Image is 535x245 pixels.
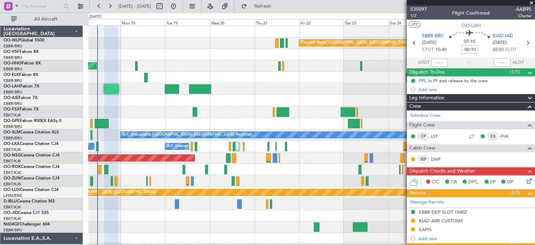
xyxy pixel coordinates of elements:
[3,165,60,169] a: OO-ROKCessna Citation CJ4
[418,155,429,163] div: ISP
[3,222,50,227] a: N604GFChallenger 604
[3,188,20,192] span: OO-LUX
[46,187,156,198] div: Planned Maint [GEOGRAPHIC_DATA] ([GEOGRAPHIC_DATA])
[3,182,21,187] a: EBKT/KJK
[409,94,444,102] span: Leg Information
[507,179,513,186] span: DP
[3,188,59,192] a: OO-LUXCessna Citation CJ4
[409,167,475,175] span: Dispatch Checks and Weather
[419,78,488,84] div: FPL in FF and release to the crew
[464,38,475,45] span: 07:10
[3,61,22,66] span: OO-HHO
[3,38,44,43] a: OO-WLPGlobal 5500
[3,119,61,123] a: OO-GPEFalcon 900EX EASy II
[122,130,252,140] div: A/C Unavailable [GEOGRAPHIC_DATA] ([GEOGRAPHIC_DATA] National)
[410,13,427,19] span: 1/2
[410,199,444,206] a: Manage Permits
[501,133,516,139] a: FVA
[3,78,22,83] a: EBBR/BRU
[3,119,20,123] span: OO-GPE
[431,156,447,162] a: DWP
[238,1,280,12] button: Refresh
[419,227,432,232] div: EAPIS
[3,38,21,43] span: OO-WLP
[418,132,429,140] div: CP
[76,19,121,25] div: Sun 17
[3,153,60,158] a: OO-NSGCessna Citation CJ4
[3,84,20,89] span: OO-LAH
[409,144,435,152] span: Cabin Crew
[3,73,38,77] a: OO-ELKFalcon 8X
[3,193,23,198] a: LFSN/ENC
[3,211,18,215] span: OO-JID
[3,228,22,233] a: EBBR/BRU
[409,102,421,110] span: Crew
[3,107,20,112] span: OO-FSX
[419,209,467,215] div: EBBR DEP SLOT 1540Z
[3,136,22,141] a: EBBR/BRU
[516,6,532,13] span: AAB95
[419,218,463,224] div: KIAD ARR CUSTOMS
[516,13,532,19] span: Charter
[3,142,20,146] span: OO-LXA
[118,3,151,9] span: [DATE] - [DATE]
[410,6,427,13] span: 535097
[165,19,210,25] div: Tue 19
[409,21,421,28] button: UTC
[3,124,22,129] a: EBBR/BRU
[431,133,447,139] a: LST
[409,189,426,197] span: Permits
[452,9,490,17] div: Flight Confirmed
[510,189,520,197] span: (1/3)
[3,44,22,49] a: EBBR/BRU
[505,46,517,53] span: ELDT
[3,170,21,175] a: EBKT/KJK
[248,4,278,9] span: Refresh
[422,33,443,40] span: EBBR BRU
[409,121,435,129] span: Flight Crew
[344,19,388,25] div: Sat 23
[432,179,440,186] span: CC,
[3,50,20,54] span: OO-VSF
[451,179,457,186] span: CR
[301,38,411,48] div: Planned Maint [GEOGRAPHIC_DATA] ([GEOGRAPHIC_DATA])
[3,216,21,221] a: EBKT/KJK
[8,14,76,25] button: All Aircraft
[435,46,447,53] span: 15:40
[493,33,513,40] span: KIAD IAD
[3,50,39,54] a: OO-VSFFalcon 8X
[3,73,19,77] span: OO-ELK
[3,176,60,181] a: OO-ZUNCessna Citation CJ4
[121,19,165,25] div: Mon 18
[431,59,448,67] input: --:--
[3,113,21,118] a: EBKT/KJK
[422,39,436,46] span: [DATE]
[3,130,20,135] span: OO-SLM
[418,59,429,66] span: ATOT
[3,55,22,60] a: EBBR/BRU
[3,153,21,158] span: OO-NSG
[90,14,101,20] div: [DATE]
[3,142,59,146] a: OO-LXACessna Citation CJ4
[3,130,59,135] a: OO-SLMCessna Citation XLS
[409,68,444,76] span: Dispatch To-Dos
[3,211,49,215] a: OO-JIDCessna CJ1 525
[3,61,41,66] a: OO-HHOFalcon 8X
[167,141,196,152] div: A/C Unavailable
[299,19,344,25] div: Fri 22
[468,179,479,186] span: DFC,
[422,46,434,53] span: ETOT
[388,19,433,25] div: Sun 24
[3,96,18,100] span: OO-AIE
[21,1,61,12] input: Trip Number
[3,147,21,152] a: EBKT/KJK
[510,68,520,76] span: (1/1)
[493,46,504,53] span: 22:50
[3,67,22,72] a: EBBR/BRU
[418,86,532,92] div: Add new
[512,59,524,66] span: ALDT
[3,222,20,227] span: N604GF
[3,199,17,204] span: D-IBLU
[3,107,39,112] a: OO-FSXFalcon 7X
[462,22,481,29] span: OO-LAH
